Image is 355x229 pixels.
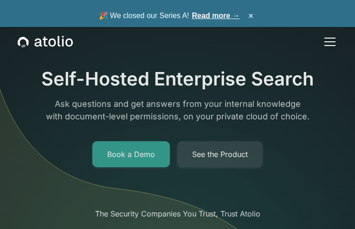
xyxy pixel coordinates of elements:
[177,141,263,167] a: See the Product
[11,68,344,90] h1: Self-Hosted Enterprise Search
[11,98,344,123] p: Ask questions and get answers from your internal knowledge with document-level permissions, on yo...
[37,208,319,219] div: The Security Companies You Trust, Trust Atolio
[319,31,337,53] div: menu
[245,11,257,21] button: ×
[99,10,240,21] span: 🎉 We closed our Series A!
[192,12,240,20] a: Read more →
[92,141,170,167] a: Book a Demo
[18,36,73,48] a: home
